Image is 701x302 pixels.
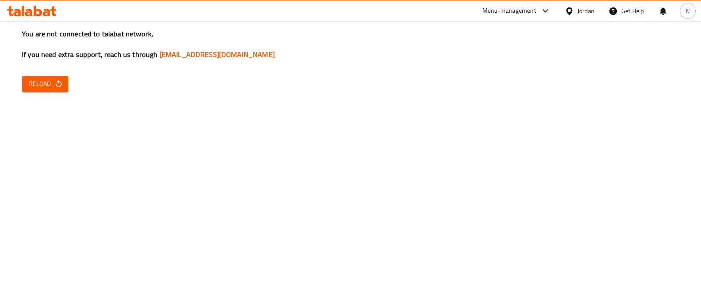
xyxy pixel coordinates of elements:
[22,29,679,60] h3: You are not connected to talabat network, If you need extra support, reach us through
[22,76,68,92] button: Reload
[686,6,690,16] span: N
[482,6,536,16] div: Menu-management
[159,48,275,61] a: [EMAIL_ADDRESS][DOMAIN_NAME]
[577,6,595,16] div: Jordan
[29,78,61,89] span: Reload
